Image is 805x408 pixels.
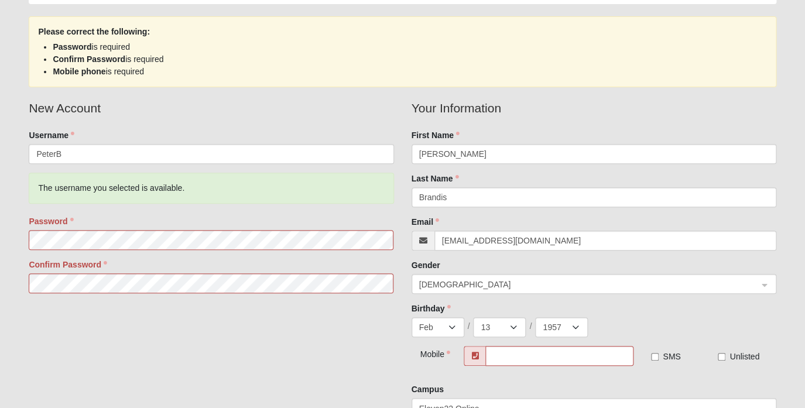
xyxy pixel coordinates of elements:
span: Male [419,278,758,291]
span: Unlisted [729,352,759,361]
label: First Name [412,129,460,141]
li: is required [53,66,752,78]
strong: Mobile phone [53,67,105,76]
legend: New Account [29,99,393,118]
li: is required [53,53,752,66]
label: Confirm Password [29,259,107,270]
input: SMS [651,353,659,361]
div: The username you selected is available. [29,173,393,204]
legend: Your Information [412,99,776,118]
label: Campus [412,383,444,395]
strong: Confirm Password [53,54,125,64]
label: Password [29,215,73,227]
input: Unlisted [718,353,725,361]
span: / [468,320,470,332]
span: / [529,320,532,332]
div: Please correct the following: [29,16,776,87]
label: Birthday [412,303,451,314]
label: Gender [412,259,440,271]
strong: Password [53,42,91,52]
label: Last Name [412,173,459,184]
li: is required [53,41,752,53]
div: Mobile [412,346,442,360]
label: Username [29,129,74,141]
span: SMS [663,352,680,361]
label: Email [412,216,439,228]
